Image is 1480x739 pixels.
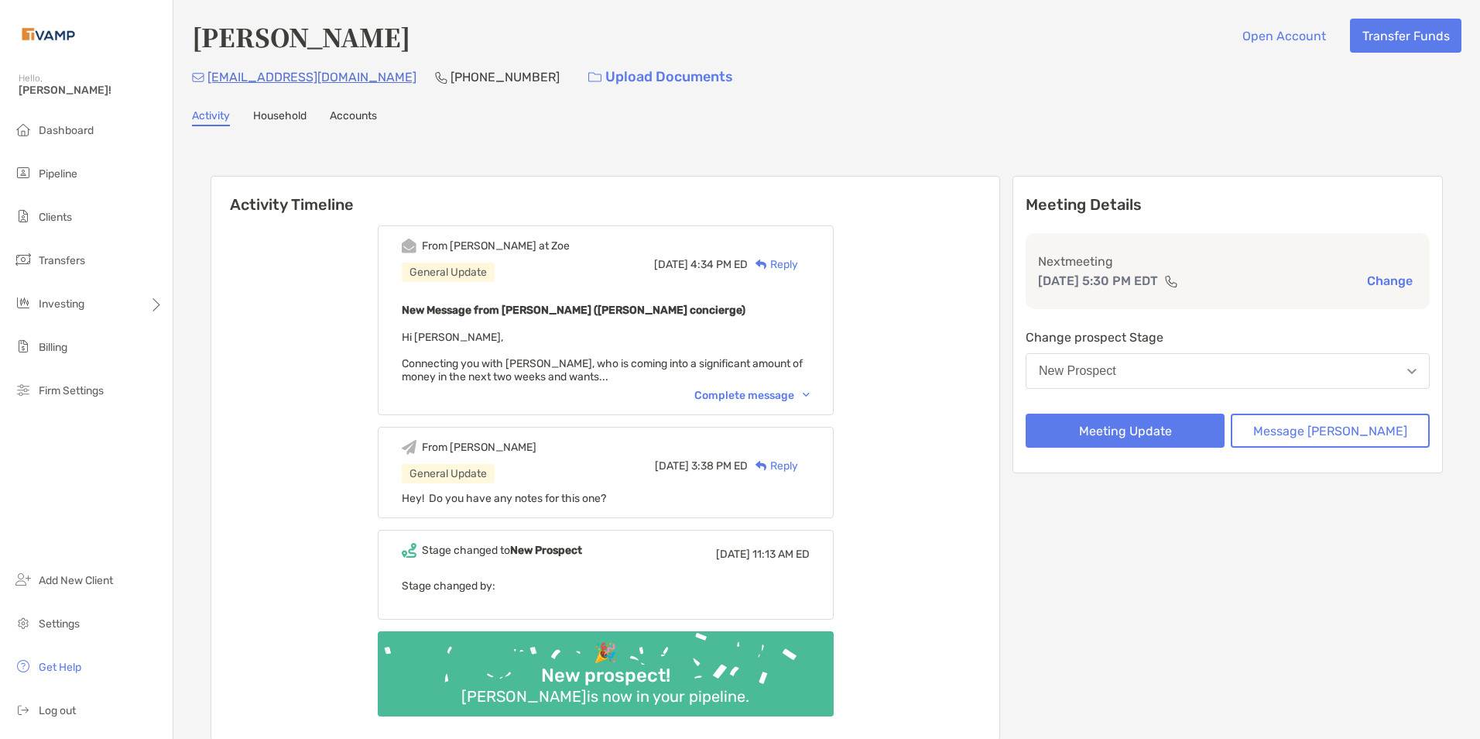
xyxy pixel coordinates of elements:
[39,384,104,397] span: Firm Settings
[39,574,113,587] span: Add New Client
[1230,19,1338,53] button: Open Account
[19,6,78,62] img: Zoe Logo
[422,544,582,557] div: Stage changed to
[402,440,416,455] img: Event icon
[14,657,33,675] img: get-help icon
[451,67,560,87] p: [PHONE_NUMBER]
[1038,271,1158,290] p: [DATE] 5:30 PM EDT
[330,109,377,126] a: Accounts
[1362,273,1417,289] button: Change
[435,71,447,84] img: Phone Icon
[1039,364,1116,378] div: New Prospect
[755,461,767,471] img: Reply icon
[755,260,767,270] img: Reply icon
[14,163,33,182] img: pipeline icon
[1407,369,1417,374] img: Open dropdown arrow
[422,239,570,253] div: From [PERSON_NAME] at Zoe
[510,544,582,557] b: New Prospect
[402,576,810,596] p: Stage changed by:
[694,389,810,402] div: Complete message
[655,459,689,473] span: [DATE]
[253,109,307,126] a: Household
[192,109,230,126] a: Activity
[1026,353,1430,389] button: New Prospect
[402,464,495,483] div: General Update
[535,665,677,687] div: New prospect!
[14,570,33,589] img: add_new_client icon
[588,642,623,665] div: 🎉
[1026,328,1430,347] p: Change prospect Stage
[402,492,606,505] span: Hey! Do you have any notes for this one?
[716,548,750,561] span: [DATE]
[690,258,748,271] span: 4:34 PM ED
[207,67,416,87] p: [EMAIL_ADDRESS][DOMAIN_NAME]
[1164,275,1178,287] img: communication type
[455,687,755,706] div: [PERSON_NAME] is now in your pipeline.
[588,72,601,83] img: button icon
[748,458,798,474] div: Reply
[14,700,33,719] img: logout icon
[654,258,688,271] span: [DATE]
[402,543,416,558] img: Event icon
[39,661,81,674] span: Get Help
[14,614,33,632] img: settings icon
[192,19,410,54] h4: [PERSON_NAME]
[39,254,85,267] span: Transfers
[1026,414,1225,448] button: Meeting Update
[14,207,33,225] img: clients icon
[748,256,798,273] div: Reply
[14,120,33,139] img: dashboard icon
[39,124,94,137] span: Dashboard
[39,297,84,311] span: Investing
[402,331,803,383] span: Hi [PERSON_NAME], Connecting you with [PERSON_NAME], who is coming into a significant amount of m...
[1350,19,1461,53] button: Transfer Funds
[578,60,743,94] a: Upload Documents
[39,704,76,717] span: Log out
[1038,252,1417,271] p: Next meeting
[422,441,536,454] div: From [PERSON_NAME]
[378,631,834,703] img: Confetti
[691,459,748,473] span: 3:38 PM ED
[1231,414,1430,448] button: Message [PERSON_NAME]
[39,341,67,354] span: Billing
[14,294,33,312] img: investing icon
[39,167,77,180] span: Pipeline
[211,177,999,214] h6: Activity Timeline
[402,304,745,317] b: New Message from [PERSON_NAME] ([PERSON_NAME] concierge)
[14,250,33,269] img: transfers icon
[752,548,810,561] span: 11:13 AM ED
[402,263,495,282] div: General Update
[1026,195,1430,215] p: Meeting Details
[39,617,80,631] span: Settings
[19,84,163,97] span: [PERSON_NAME]!
[39,211,72,224] span: Clients
[803,393,810,397] img: Chevron icon
[192,73,204,82] img: Email Icon
[14,337,33,356] img: billing icon
[402,239,416,253] img: Event icon
[14,380,33,399] img: firm-settings icon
